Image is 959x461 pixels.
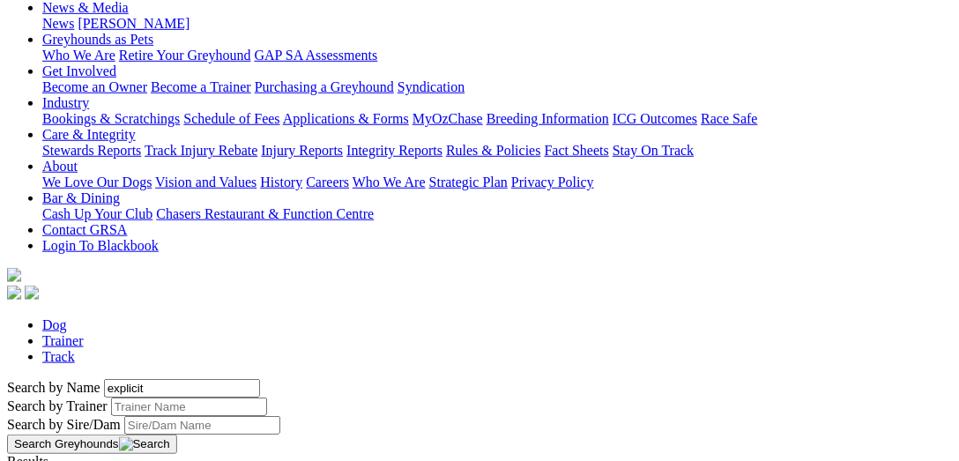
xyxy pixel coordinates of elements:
a: GAP SA Assessments [255,48,378,63]
div: Industry [42,111,952,127]
a: Login To Blackbook [42,238,159,253]
a: Track [42,349,75,364]
a: Get Involved [42,63,116,78]
a: Track Injury Rebate [145,143,257,158]
a: Greyhounds as Pets [42,32,153,47]
img: facebook.svg [7,286,21,300]
a: Strategic Plan [429,175,508,190]
a: About [42,159,78,174]
a: Integrity Reports [346,143,442,158]
a: Industry [42,95,89,110]
a: Retire Your Greyhound [119,48,251,63]
img: logo-grsa-white.png [7,268,21,282]
a: Who We Are [353,175,426,190]
div: Greyhounds as Pets [42,48,952,63]
a: We Love Our Dogs [42,175,152,190]
a: Become an Owner [42,79,147,94]
a: Fact Sheets [545,143,609,158]
a: Careers [306,175,349,190]
a: Who We Are [42,48,115,63]
a: Chasers Restaurant & Function Centre [156,206,374,221]
a: Stay On Track [613,143,694,158]
a: Bookings & Scratchings [42,111,180,126]
a: Bar & Dining [42,190,120,205]
a: Privacy Policy [511,175,594,190]
a: Dog [42,317,67,332]
div: News & Media [42,16,952,32]
a: Vision and Values [155,175,256,190]
a: Purchasing a Greyhound [255,79,394,94]
div: Get Involved [42,79,952,95]
label: Search by Sire/Dam [7,417,121,432]
a: Injury Reports [261,143,343,158]
div: Care & Integrity [42,143,952,159]
a: Stewards Reports [42,143,141,158]
a: Rules & Policies [446,143,541,158]
a: Schedule of Fees [183,111,279,126]
button: Search Greyhounds [7,435,177,454]
input: Search by Trainer name [111,398,267,416]
a: Breeding Information [487,111,609,126]
a: Become a Trainer [151,79,251,94]
a: Care & Integrity [42,127,136,142]
img: Search [119,437,170,451]
a: History [260,175,302,190]
a: Trainer [42,333,84,348]
div: Bar & Dining [42,206,952,222]
a: MyOzChase [413,111,483,126]
a: Syndication [398,79,465,94]
a: ICG Outcomes [613,111,697,126]
a: Race Safe [701,111,757,126]
a: News [42,16,74,31]
img: twitter.svg [25,286,39,300]
div: About [42,175,952,190]
label: Search by Trainer [7,398,108,413]
input: Search by Greyhound name [104,379,260,398]
a: Applications & Forms [283,111,409,126]
a: Cash Up Your Club [42,206,152,221]
a: Contact GRSA [42,222,127,237]
label: Search by Name [7,380,100,395]
a: [PERSON_NAME] [78,16,190,31]
input: Search by Sire/Dam name [124,416,280,435]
